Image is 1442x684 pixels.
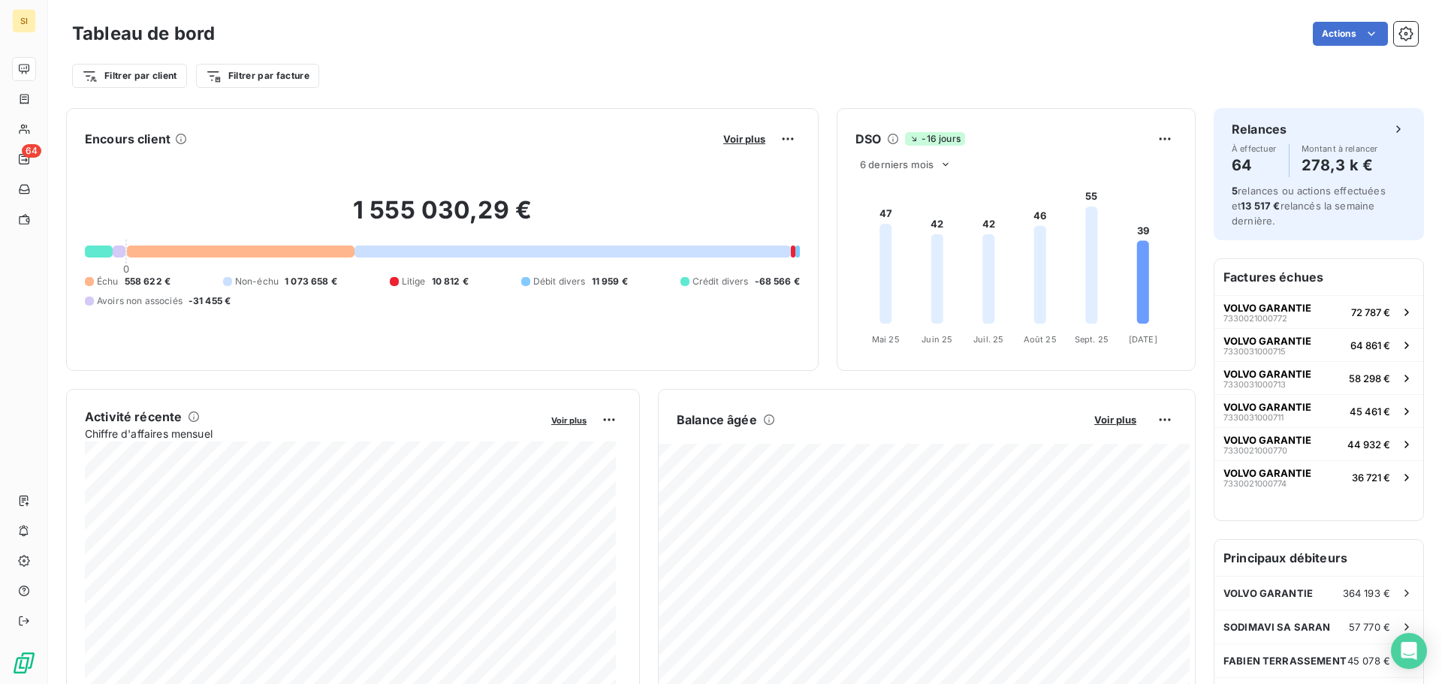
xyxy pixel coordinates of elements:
[1313,22,1388,46] button: Actions
[85,195,800,240] h2: 1 555 030,29 €
[1241,200,1280,212] span: 13 517 €
[1214,394,1423,427] button: VOLVO GARANTIE733003100071145 461 €
[973,334,1003,345] tspan: Juil. 25
[85,130,170,148] h6: Encours client
[285,275,337,288] span: 1 073 658 €
[1349,621,1390,633] span: 57 770 €
[1223,380,1286,389] span: 7330031000713
[1214,540,1423,576] h6: Principaux débiteurs
[872,334,900,345] tspan: Mai 25
[1347,438,1390,450] span: 44 932 €
[1232,144,1277,153] span: À effectuer
[533,275,586,288] span: Débit divers
[755,275,800,288] span: -68 566 €
[1349,372,1390,384] span: 58 298 €
[196,64,319,88] button: Filtrer par facture
[1223,621,1331,633] span: SODIMAVI SA SARAN
[1223,335,1311,347] span: VOLVO GARANTIE
[677,411,757,429] h6: Balance âgée
[922,334,952,345] tspan: Juin 25
[72,20,215,47] h3: Tableau de bord
[1347,655,1390,667] span: 45 078 €
[1232,185,1386,227] span: relances ou actions effectuées et relancés la semaine dernière.
[1343,587,1390,599] span: 364 193 €
[1223,302,1311,314] span: VOLVO GARANTIE
[1223,413,1284,422] span: 7330031000711
[235,275,279,288] span: Non-échu
[85,426,541,441] span: Chiffre d'affaires mensuel
[1223,434,1311,446] span: VOLVO GARANTIE
[1391,633,1427,669] div: Open Intercom Messenger
[1223,347,1286,356] span: 7330031000715
[1090,413,1141,426] button: Voir plus
[1302,153,1378,177] h4: 278,3 k €
[1129,334,1157,345] tspan: [DATE]
[547,413,591,426] button: Voir plus
[1223,368,1311,380] span: VOLVO GARANTIE
[125,275,170,288] span: 558 622 €
[97,275,119,288] span: Échu
[97,294,183,308] span: Avoirs non associés
[1352,472,1390,484] span: 36 721 €
[1214,460,1423,493] button: VOLVO GARANTIE733002100077436 721 €
[432,275,469,288] span: 10 812 €
[692,275,749,288] span: Crédit divers
[189,294,231,308] span: -31 455 €
[1350,339,1390,351] span: 64 861 €
[905,132,964,146] span: -16 jours
[719,132,770,146] button: Voir plus
[1223,479,1287,488] span: 7330021000774
[1075,334,1109,345] tspan: Sept. 25
[855,130,881,148] h6: DSO
[1223,401,1311,413] span: VOLVO GARANTIE
[1094,414,1136,426] span: Voir plus
[1223,446,1287,455] span: 7330021000770
[1214,295,1423,328] button: VOLVO GARANTIE733002100077272 787 €
[1232,120,1287,138] h6: Relances
[592,275,628,288] span: 11 959 €
[1223,467,1311,479] span: VOLVO GARANTIE
[1024,334,1057,345] tspan: Août 25
[123,263,129,275] span: 0
[12,651,36,675] img: Logo LeanPay
[860,158,934,170] span: 6 derniers mois
[1214,259,1423,295] h6: Factures échues
[85,408,182,426] h6: Activité récente
[1223,314,1287,323] span: 7330021000772
[402,275,426,288] span: Litige
[1214,328,1423,361] button: VOLVO GARANTIE733003100071564 861 €
[1223,655,1347,667] span: FABIEN TERRASSEMENT
[1223,587,1313,599] span: VOLVO GARANTIE
[723,133,765,145] span: Voir plus
[1214,427,1423,460] button: VOLVO GARANTIE733002100077044 932 €
[1214,361,1423,394] button: VOLVO GARANTIE733003100071358 298 €
[1351,306,1390,318] span: 72 787 €
[1302,144,1378,153] span: Montant à relancer
[12,9,36,33] div: SI
[72,64,187,88] button: Filtrer par client
[1232,185,1238,197] span: 5
[1232,153,1277,177] h4: 64
[1350,405,1390,417] span: 45 461 €
[551,415,587,426] span: Voir plus
[22,144,41,158] span: 64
